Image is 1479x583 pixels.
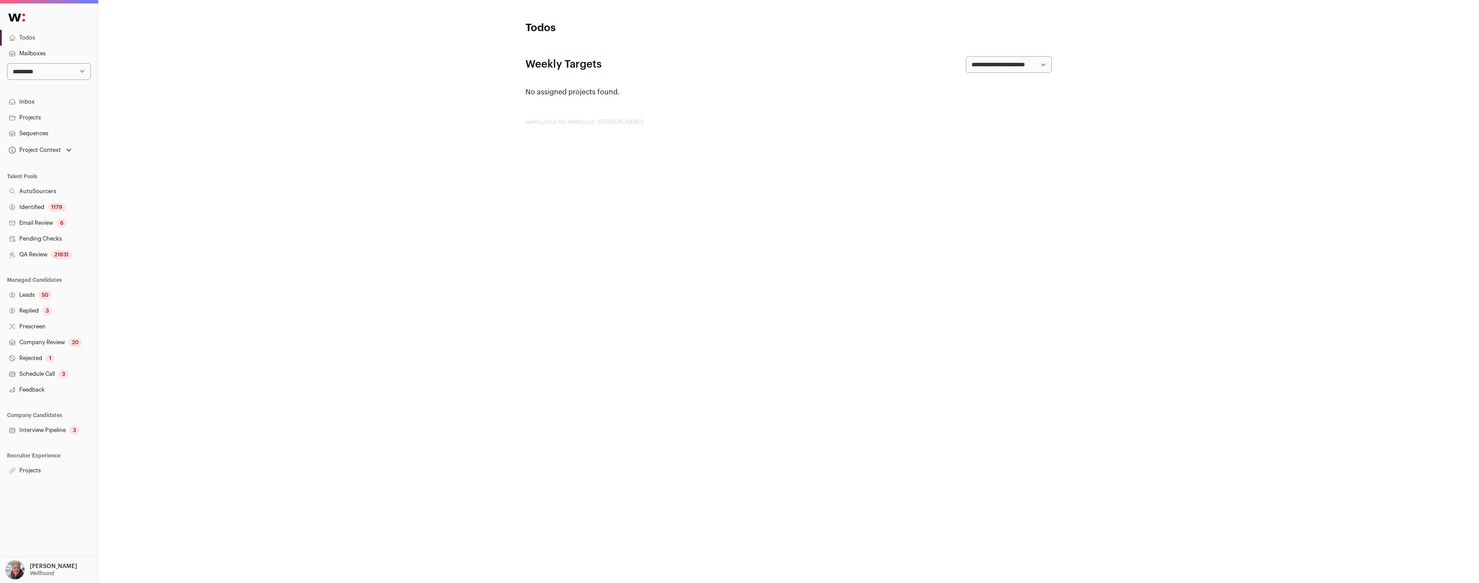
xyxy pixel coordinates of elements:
[525,87,1052,97] p: No assigned projects found.
[7,144,73,156] button: Open dropdown
[46,354,55,363] div: 1
[30,570,54,577] p: Wellfound
[51,250,72,259] div: 21831
[7,147,61,154] div: Project Context
[525,119,1052,126] footer: wellfound:ai for Wellfound - [PERSON_NAME]
[58,370,68,378] div: 3
[4,560,79,579] button: Open dropdown
[525,21,701,35] h1: Todos
[68,338,82,347] div: 20
[4,9,30,26] img: Wellfound
[38,291,52,299] div: 50
[5,560,25,579] img: 14022209-medium_jpg
[42,306,52,315] div: 3
[57,219,67,227] div: 6
[525,58,602,72] h2: Weekly Targets
[69,426,79,435] div: 3
[48,203,66,212] div: 1179
[30,563,77,570] p: [PERSON_NAME]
